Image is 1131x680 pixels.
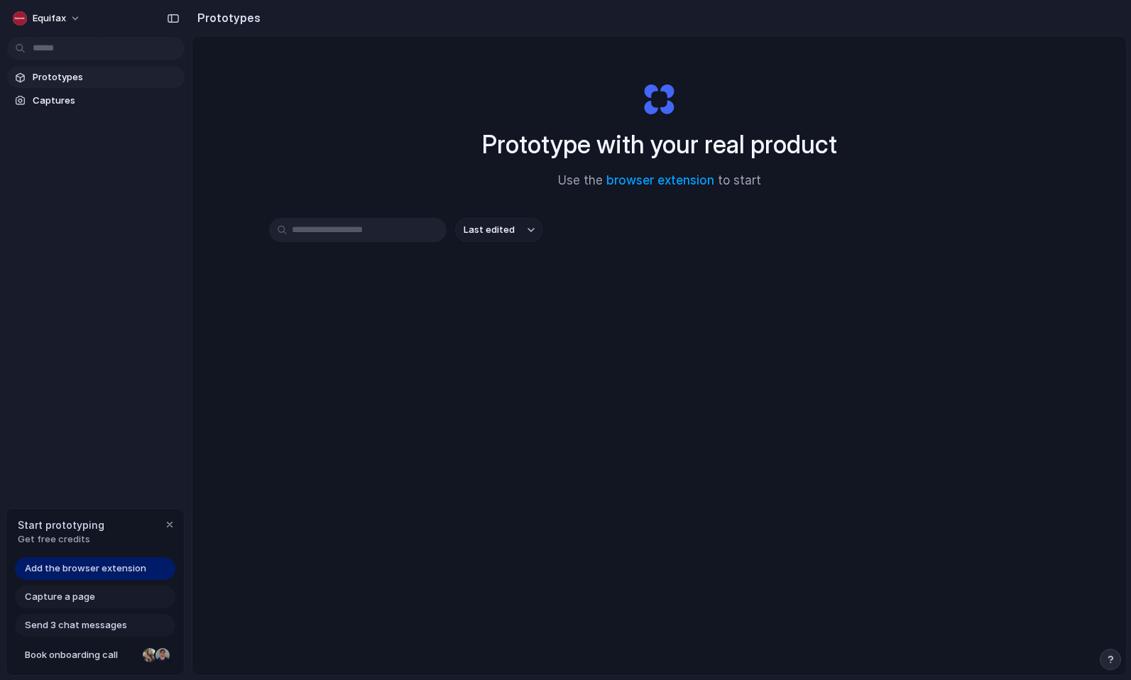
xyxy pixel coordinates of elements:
[33,70,179,84] span: Prototypes
[18,532,104,547] span: Get free credits
[464,223,515,237] span: Last edited
[558,172,761,190] span: Use the to start
[25,590,95,604] span: Capture a page
[482,126,837,163] h1: Prototype with your real product
[7,67,185,88] a: Prototypes
[606,173,714,187] a: browser extension
[25,561,146,576] span: Add the browser extension
[15,644,175,667] a: Book onboarding call
[141,647,158,664] div: Nicole Kubica
[7,7,88,30] button: Equifax
[192,9,261,26] h2: Prototypes
[455,218,543,242] button: Last edited
[33,94,179,108] span: Captures
[7,90,185,111] a: Captures
[18,517,104,532] span: Start prototyping
[25,618,127,632] span: Send 3 chat messages
[33,11,66,26] span: Equifax
[25,648,137,662] span: Book onboarding call
[154,647,171,664] div: Christian Iacullo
